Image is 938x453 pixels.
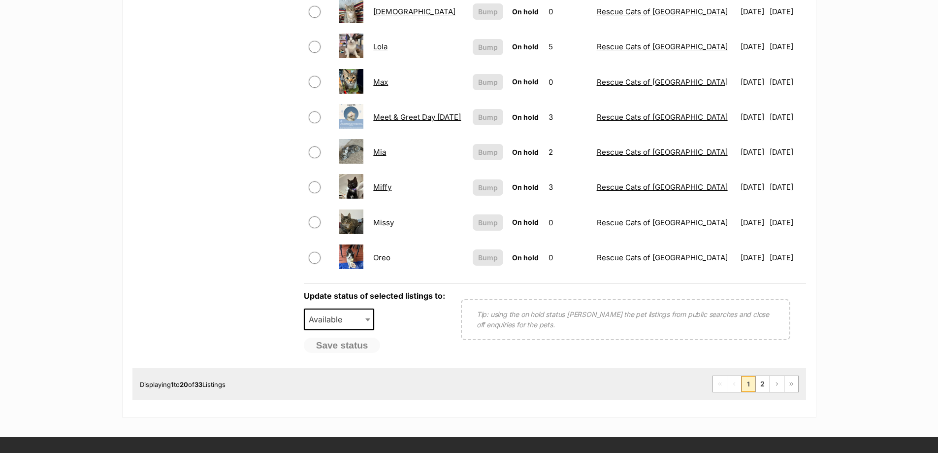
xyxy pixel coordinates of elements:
[478,42,498,52] span: Bump
[373,112,461,122] a: Meet & Greet Day [DATE]
[545,65,592,99] td: 0
[770,376,784,392] a: Next page
[597,218,728,227] a: Rescue Cats of [GEOGRAPHIC_DATA]
[712,376,799,392] nav: Pagination
[478,147,498,157] span: Bump
[304,338,381,353] button: Save status
[597,77,728,87] a: Rescue Cats of [GEOGRAPHIC_DATA]
[742,376,755,392] span: Page 1
[713,376,727,392] span: First page
[473,3,503,20] button: Bump
[304,309,375,330] span: Available
[770,135,805,169] td: [DATE]
[597,182,728,192] a: Rescue Cats of [GEOGRAPHIC_DATA]
[597,147,728,157] a: Rescue Cats of [GEOGRAPHIC_DATA]
[727,376,741,392] span: Previous page
[597,112,728,122] a: Rescue Cats of [GEOGRAPHIC_DATA]
[512,77,539,86] span: On hold
[478,182,498,193] span: Bump
[737,30,769,64] td: [DATE]
[597,7,728,16] a: Rescue Cats of [GEOGRAPHIC_DATA]
[473,109,503,125] button: Bump
[373,182,391,192] a: Miffy
[770,170,805,204] td: [DATE]
[373,7,455,16] a: [DEMOGRAPHIC_DATA]
[737,206,769,240] td: [DATE]
[478,77,498,87] span: Bump
[473,74,503,90] button: Bump
[305,313,352,326] span: Available
[473,214,503,231] button: Bump
[737,135,769,169] td: [DATE]
[512,253,539,262] span: On hold
[373,218,394,227] a: Missy
[512,7,539,16] span: On hold
[545,30,592,64] td: 5
[545,241,592,275] td: 0
[339,34,363,58] img: Lola
[770,241,805,275] td: [DATE]
[770,206,805,240] td: [DATE]
[512,183,539,191] span: On hold
[770,100,805,134] td: [DATE]
[597,42,728,51] a: Rescue Cats of [GEOGRAPHIC_DATA]
[473,249,503,266] button: Bump
[545,206,592,240] td: 0
[512,148,539,156] span: On hold
[770,30,805,64] td: [DATE]
[373,42,388,51] a: Lola
[473,39,503,55] button: Bump
[180,381,188,388] strong: 20
[473,144,503,160] button: Bump
[373,147,386,157] a: Mia
[737,100,769,134] td: [DATE]
[478,6,498,17] span: Bump
[756,376,770,392] a: Page 2
[194,381,202,388] strong: 33
[545,135,592,169] td: 2
[512,113,539,121] span: On hold
[512,218,539,226] span: On hold
[478,252,498,263] span: Bump
[737,65,769,99] td: [DATE]
[770,65,805,99] td: [DATE]
[597,253,728,262] a: Rescue Cats of [GEOGRAPHIC_DATA]
[478,217,498,228] span: Bump
[737,241,769,275] td: [DATE]
[140,381,226,388] span: Displaying to of Listings
[304,291,445,301] label: Update status of selected listings to:
[477,309,775,330] p: Tip: using the on hold status [PERSON_NAME] the pet listings from public searches and close off e...
[545,170,592,204] td: 3
[545,100,592,134] td: 3
[478,112,498,122] span: Bump
[373,77,388,87] a: Max
[737,170,769,204] td: [DATE]
[171,381,174,388] strong: 1
[784,376,798,392] a: Last page
[512,42,539,51] span: On hold
[373,253,390,262] a: Oreo
[473,179,503,196] button: Bump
